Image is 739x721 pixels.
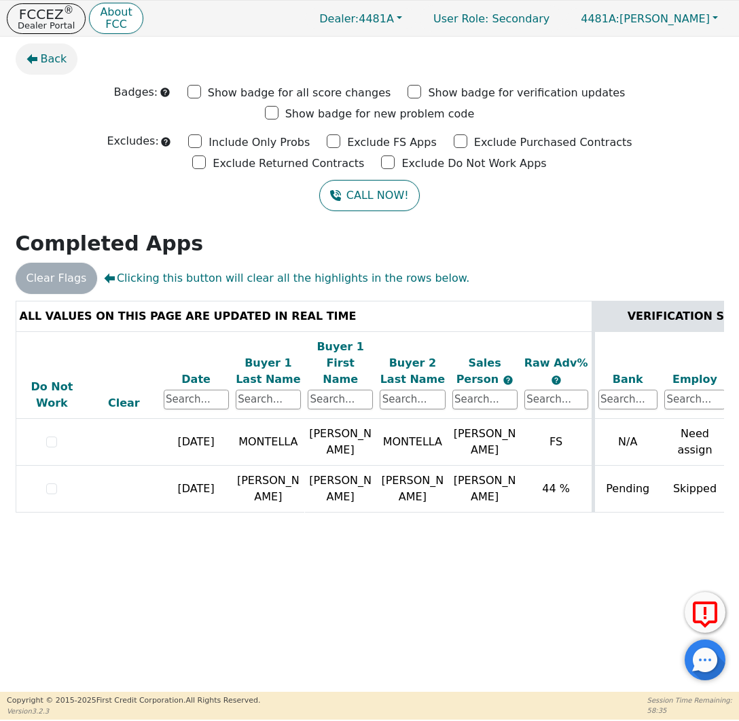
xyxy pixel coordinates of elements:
[454,427,516,456] span: [PERSON_NAME]
[380,390,445,410] input: Search...
[164,371,229,388] div: Date
[685,592,725,633] button: Report Error to FCC
[114,84,158,100] p: Badges:
[661,465,729,512] td: Skipped
[213,155,364,172] p: Exclude Returned Contracts
[647,695,732,705] p: Session Time Remaining:
[598,371,658,388] div: Bank
[542,482,570,495] span: 44 %
[164,390,229,410] input: Search...
[598,390,658,410] input: Search...
[305,8,416,29] button: Dealer:4481A
[319,12,394,25] span: 4481A
[107,133,158,149] p: Excludes:
[304,465,376,512] td: [PERSON_NAME]
[664,390,725,410] input: Search...
[661,418,729,465] td: Need assign
[64,4,74,16] sup: ®
[566,8,732,29] button: 4481A:[PERSON_NAME]
[185,696,260,705] span: All Rights Reserved.
[41,51,67,67] span: Back
[524,390,588,410] input: Search...
[452,390,518,410] input: Search...
[232,418,304,465] td: MONTELLA
[20,379,85,411] div: Do Not Work
[319,180,419,211] button: CALL NOW!
[347,134,437,151] p: Exclude FS Apps
[160,418,232,465] td: [DATE]
[454,474,516,503] span: [PERSON_NAME]
[524,356,588,369] span: Raw Adv%
[20,308,588,325] div: ALL VALUES ON THIS PAGE ARE UPDATED IN REAL TIME
[304,418,376,465] td: [PERSON_NAME]
[420,5,563,32] a: User Role: Secondary
[319,12,359,25] span: Dealer:
[433,12,488,25] span: User Role :
[664,371,725,388] div: Employ
[91,395,156,411] div: Clear
[308,339,373,388] div: Buyer 1 First Name
[581,12,710,25] span: [PERSON_NAME]
[100,7,132,18] p: About
[236,390,301,410] input: Search...
[209,134,310,151] p: Include Only Probs
[593,418,661,465] td: N/A
[474,134,632,151] p: Exclude Purchased Contracts
[18,7,75,21] p: FCCEZ
[7,695,260,707] p: Copyright © 2015- 2025 First Credit Corporation.
[100,19,132,30] p: FCC
[647,705,732,716] p: 58:35
[380,355,445,388] div: Buyer 2 Last Name
[104,270,469,286] span: Clicking this button will clear all the highlights in the rows below.
[7,706,260,716] p: Version 3.2.3
[428,85,625,101] p: Show badge for verification updates
[376,465,448,512] td: [PERSON_NAME]
[401,155,546,172] p: Exclude Do Not Work Apps
[308,390,373,410] input: Search...
[18,21,75,30] p: Dealer Portal
[236,355,301,388] div: Buyer 1 Last Name
[420,5,563,32] p: Secondary
[593,465,661,512] td: Pending
[7,3,86,34] button: FCCEZ®Dealer Portal
[89,3,143,35] button: AboutFCC
[376,418,448,465] td: MONTELLA
[549,435,562,448] span: FS
[208,85,391,101] p: Show badge for all score changes
[456,356,503,386] span: Sales Person
[285,106,475,122] p: Show badge for new problem code
[16,43,78,75] button: Back
[16,232,204,255] strong: Completed Apps
[581,12,619,25] span: 4481A:
[160,465,232,512] td: [DATE]
[232,465,304,512] td: [PERSON_NAME]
